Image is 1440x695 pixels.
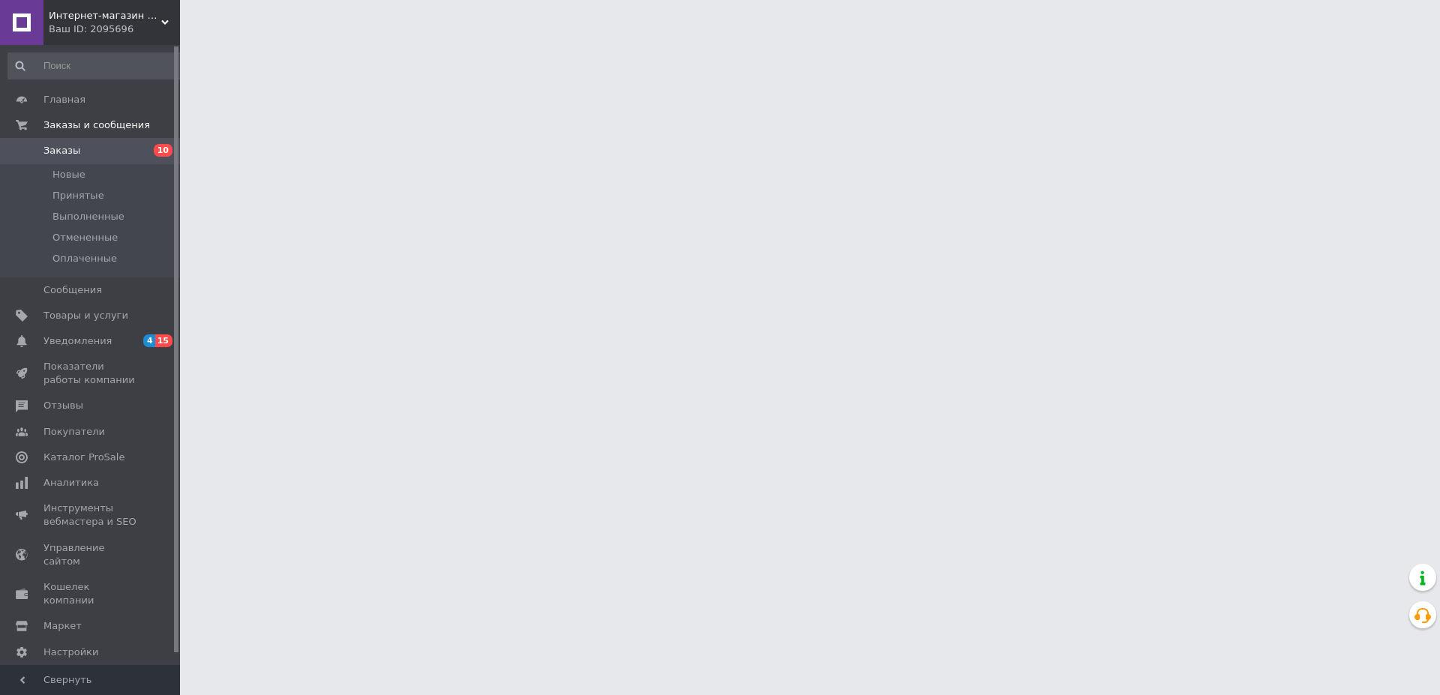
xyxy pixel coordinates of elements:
[49,22,180,36] div: Ваш ID: 2095696
[49,9,161,22] span: Интернет-магазин "Сантехника для дома" Киев
[155,334,172,347] span: 15
[43,541,139,568] span: Управление сайтом
[52,168,85,181] span: Новые
[52,210,124,223] span: Выполненные
[43,309,128,322] span: Товары и услуги
[52,252,117,265] span: Оплаченные
[43,476,99,490] span: Аналитика
[52,231,118,244] span: Отмененные
[43,93,85,106] span: Главная
[154,144,172,157] span: 10
[43,399,83,412] span: Отзывы
[43,425,105,439] span: Покупатели
[143,334,155,347] span: 4
[43,619,82,633] span: Маркет
[43,360,139,387] span: Показатели работы компании
[43,580,139,607] span: Кошелек компании
[43,334,112,348] span: Уведомления
[43,646,98,659] span: Настройки
[7,52,185,79] input: Поиск
[43,502,139,529] span: Инструменты вебмастера и SEO
[43,451,124,464] span: Каталог ProSale
[52,189,104,202] span: Принятые
[43,118,150,132] span: Заказы и сообщения
[43,144,80,157] span: Заказы
[43,283,102,297] span: Сообщения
